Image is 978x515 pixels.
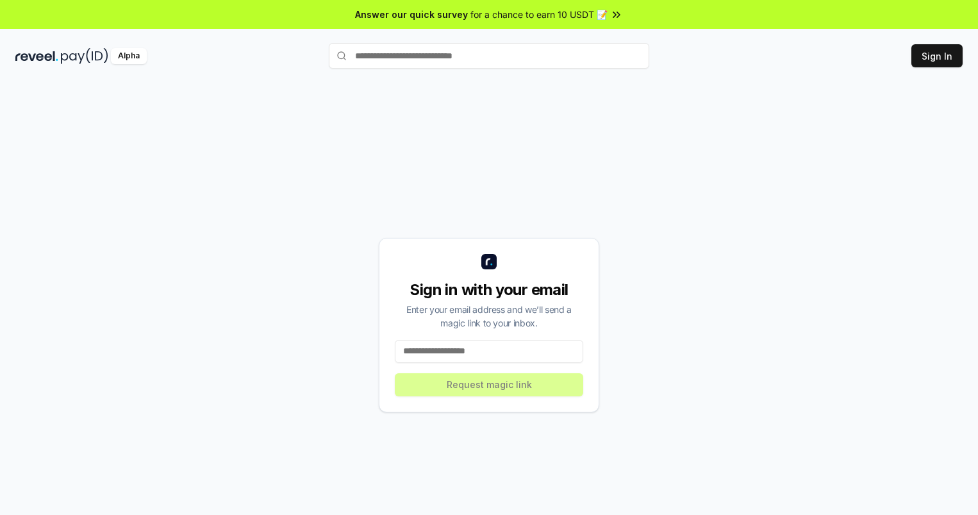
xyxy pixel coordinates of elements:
span: for a chance to earn 10 USDT 📝 [470,8,608,21]
div: Enter your email address and we’ll send a magic link to your inbox. [395,303,583,330]
img: logo_small [481,254,497,269]
div: Sign in with your email [395,280,583,300]
button: Sign In [911,44,963,67]
span: Answer our quick survey [355,8,468,21]
img: reveel_dark [15,48,58,64]
img: pay_id [61,48,108,64]
div: Alpha [111,48,147,64]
